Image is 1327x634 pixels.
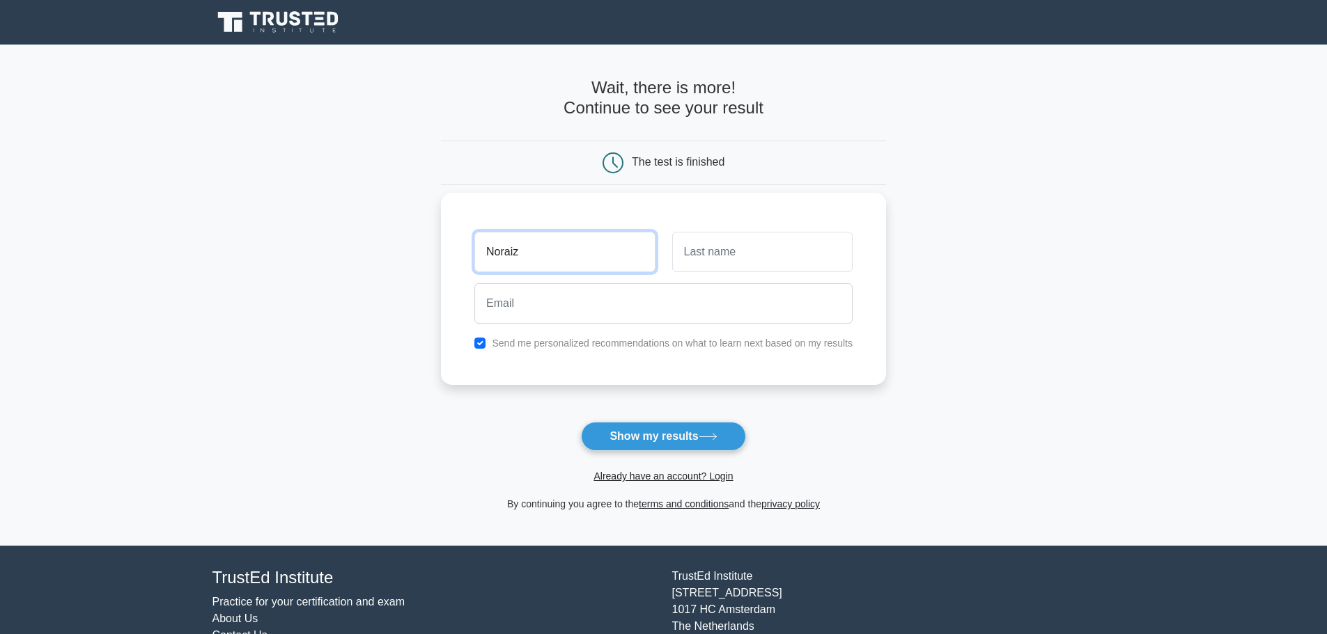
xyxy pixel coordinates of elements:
[593,470,733,482] a: Already have an account? Login
[212,596,405,608] a: Practice for your certification and exam
[632,156,724,168] div: The test is finished
[212,568,655,588] h4: TrustEd Institute
[581,422,745,451] button: Show my results
[474,283,853,324] input: Email
[672,232,853,272] input: Last name
[492,338,853,349] label: Send me personalized recommendations on what to learn next based on my results
[639,498,729,509] a: terms and conditions
[761,498,820,509] a: privacy policy
[474,232,655,272] input: First name
[433,496,894,512] div: By continuing you agree to the and the
[212,612,258,624] a: About Us
[441,78,886,118] h4: Wait, there is more! Continue to see your result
